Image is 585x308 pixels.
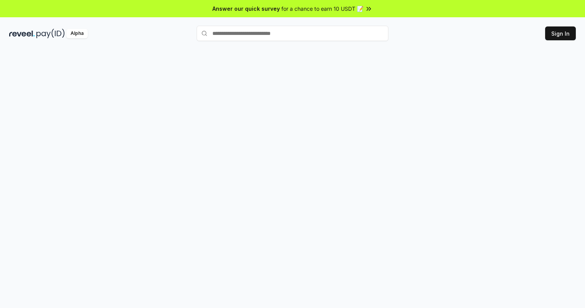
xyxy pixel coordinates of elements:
img: reveel_dark [9,29,35,38]
img: pay_id [36,29,65,38]
span: Answer our quick survey [212,5,280,13]
div: Alpha [66,29,88,38]
button: Sign In [545,26,576,40]
span: for a chance to earn 10 USDT 📝 [281,5,363,13]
